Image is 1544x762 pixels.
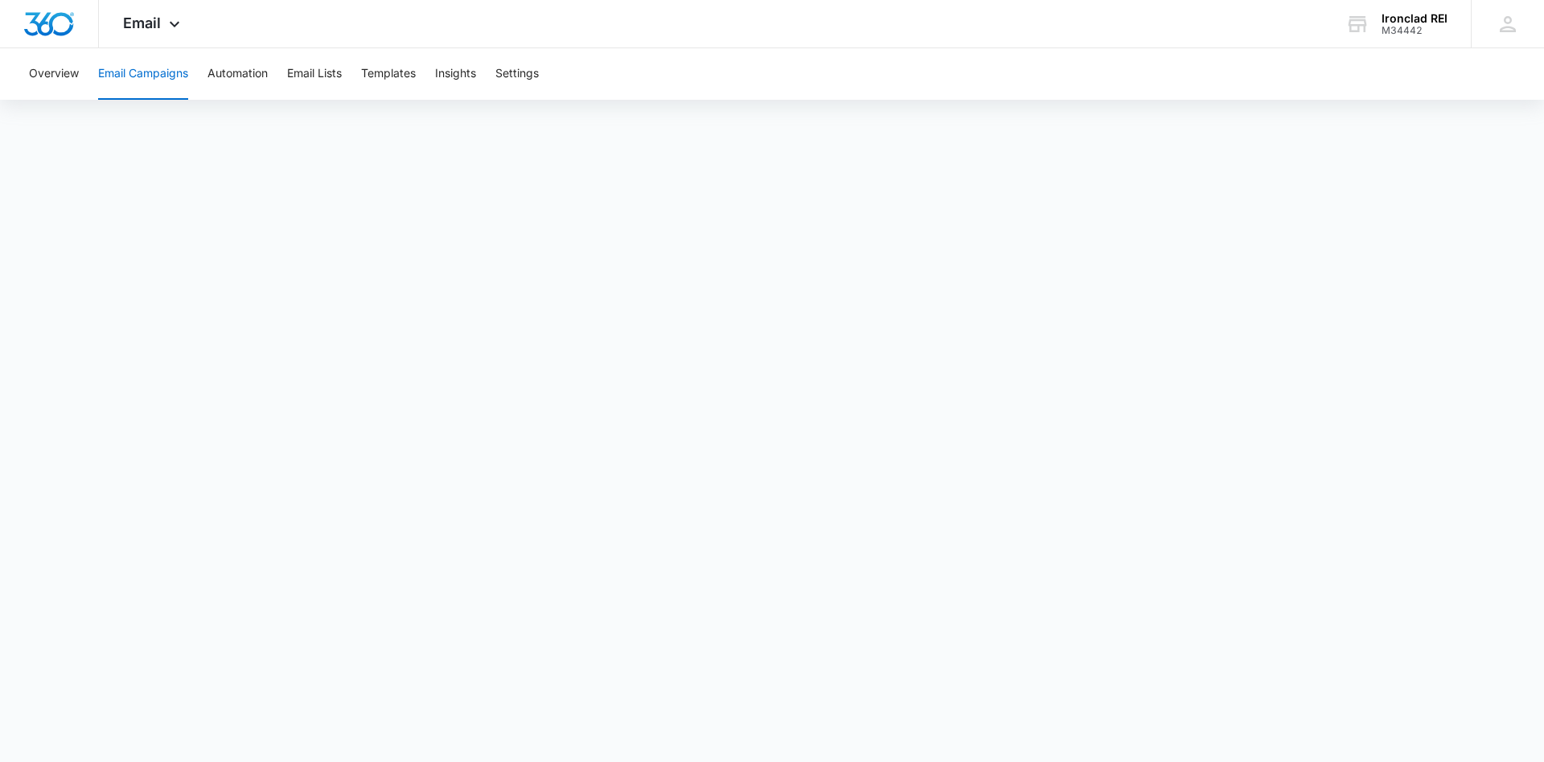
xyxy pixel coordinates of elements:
div: account id [1382,25,1447,36]
span: Email [123,14,161,31]
button: Settings [495,48,539,100]
div: account name [1382,12,1447,25]
button: Email Campaigns [98,48,188,100]
button: Email Lists [287,48,342,100]
button: Overview [29,48,79,100]
button: Insights [435,48,476,100]
button: Templates [361,48,416,100]
button: Automation [207,48,268,100]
